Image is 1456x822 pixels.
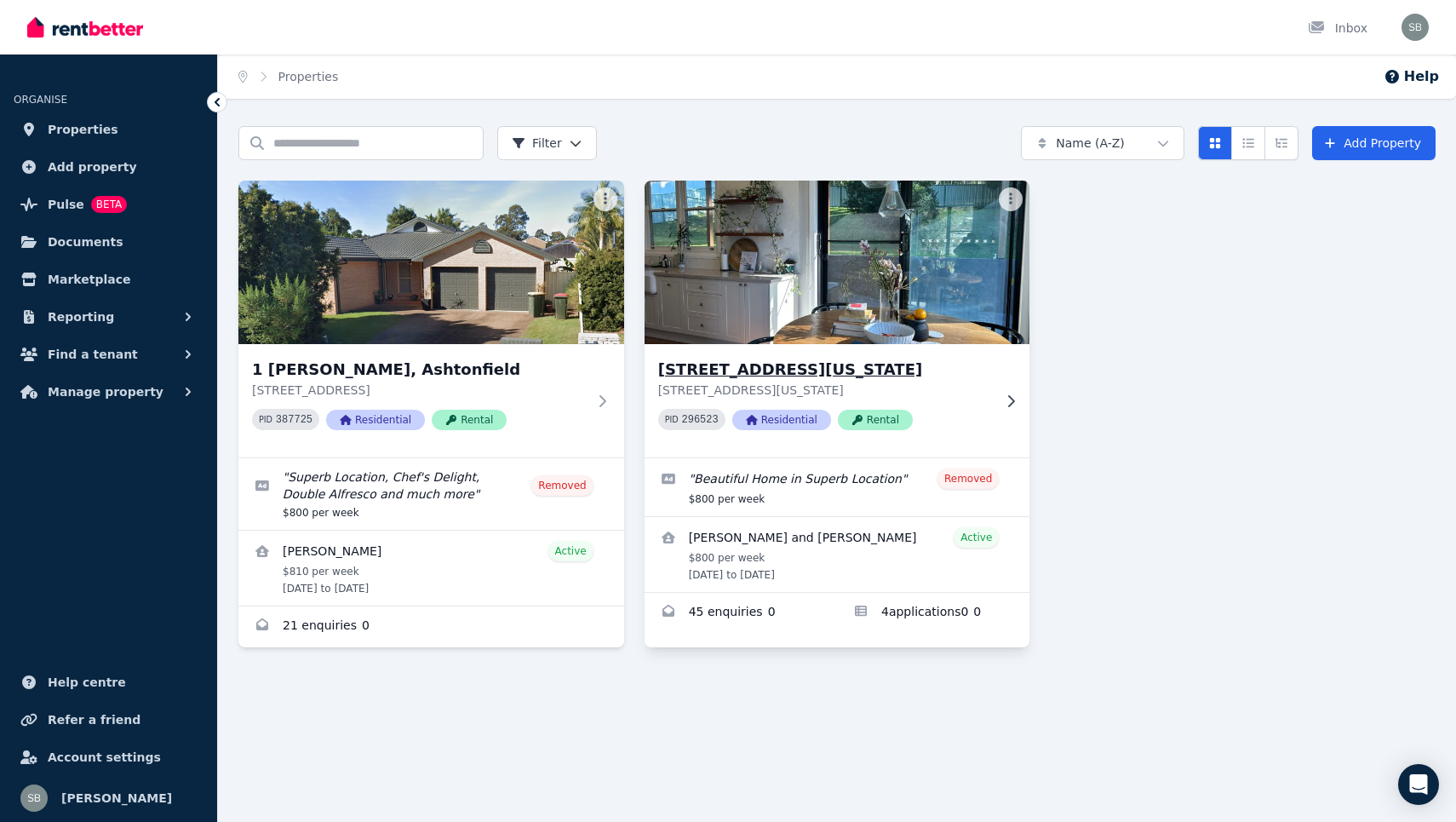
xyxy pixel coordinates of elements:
[14,225,203,259] a: Documents
[14,187,203,221] a: PulseBETA
[497,126,597,160] button: Filter
[48,194,84,215] span: Pulse
[14,112,203,147] a: Properties
[658,382,993,399] p: [STREET_ADDRESS][US_STATE]
[326,410,425,430] span: Residential
[14,150,203,184] a: Add property
[259,415,272,424] small: PID
[48,344,138,365] span: Find a tenant
[645,458,1030,516] a: Edit listing: Beautiful Home in Superb Location
[658,358,993,382] h3: [STREET_ADDRESS][US_STATE]
[1021,126,1184,160] button: Name (A-Z)
[48,672,126,693] span: Help centre
[238,458,624,530] a: Edit listing: Superb Location, Chef's Delight, Double Alfresco and much more
[999,187,1023,211] button: More options
[48,382,163,402] span: Manage property
[14,665,203,699] a: Help centre
[837,593,1029,634] a: Applications for 63 Florida Avenue, New Lambton
[14,262,203,296] a: Marketplace
[14,300,203,334] button: Reporting
[838,410,913,430] span: Rental
[1198,126,1298,160] div: View options
[48,747,161,767] span: Account settings
[645,517,1030,592] a: View details for Kynan Evans and Molly Toshack
[1384,66,1439,87] button: Help
[48,307,114,327] span: Reporting
[48,119,118,140] span: Properties
[665,415,679,424] small: PID
[1231,126,1265,160] button: Compact list view
[1402,14,1429,41] img: Sherrie Bao
[14,703,203,737] a: Refer a friend
[512,135,562,152] span: Filter
[61,788,172,808] span: [PERSON_NAME]
[20,785,48,812] img: Sherrie Bao
[238,181,624,344] img: 1 Tralee Cl, Ashtonfield
[645,181,1030,457] a: 63 Florida Avenue, New Lambton[STREET_ADDRESS][US_STATE][STREET_ADDRESS][US_STATE]PID 296523Resid...
[238,606,624,647] a: Enquiries for 1 Tralee Cl, Ashtonfield
[14,94,67,106] span: ORGANISE
[48,710,140,730] span: Refer a friend
[48,232,123,252] span: Documents
[1056,135,1125,152] span: Name (A-Z)
[238,181,624,457] a: 1 Tralee Cl, Ashtonfield1 [PERSON_NAME], Ashtonfield[STREET_ADDRESS]PID 387725ResidentialRental
[645,593,837,634] a: Enquiries for 63 Florida Avenue, New Lambton
[218,55,358,99] nav: Breadcrumb
[1308,20,1367,37] div: Inbox
[634,176,1039,348] img: 63 Florida Avenue, New Lambton
[1264,126,1298,160] button: Expanded list view
[48,157,137,177] span: Add property
[276,414,312,426] code: 387725
[91,196,127,213] span: BETA
[278,70,339,83] a: Properties
[682,414,719,426] code: 296523
[1398,764,1439,805] div: Open Intercom Messenger
[593,187,617,211] button: More options
[14,375,203,409] button: Manage property
[14,337,203,371] button: Find a tenant
[252,382,587,399] p: [STREET_ADDRESS]
[14,740,203,774] a: Account settings
[1312,126,1436,160] a: Add Property
[252,358,587,382] h3: 1 [PERSON_NAME], Ashtonfield
[432,410,507,430] span: Rental
[1198,126,1232,160] button: Card view
[732,410,831,430] span: Residential
[48,269,130,290] span: Marketplace
[238,531,624,606] a: View details for Sally Hunt
[27,14,143,40] img: RentBetter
